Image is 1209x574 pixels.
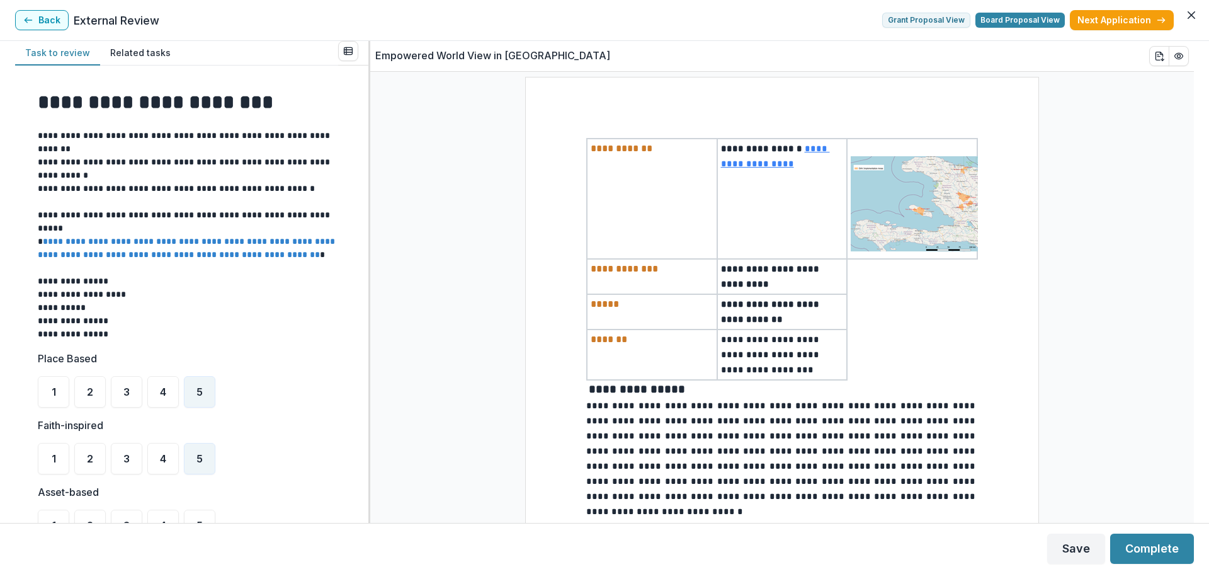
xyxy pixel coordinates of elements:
[338,41,358,61] button: View all reviews
[123,520,130,531] span: 3
[74,12,159,29] p: External Review
[1070,10,1174,30] button: Next Application
[1110,534,1194,564] button: Complete
[882,13,970,28] button: Grant Proposal View
[87,387,93,397] span: 2
[160,454,166,464] span: 4
[15,41,100,66] button: Task to review
[52,520,56,531] span: 1
[160,387,166,397] span: 4
[15,10,69,30] button: Back
[52,387,56,397] span: 1
[87,520,93,531] span: 2
[87,454,93,464] span: 2
[38,485,99,500] p: Asset-based
[38,351,97,366] p: Place Based
[196,454,203,464] span: 5
[196,520,203,531] span: 5
[1181,5,1201,25] button: Close
[160,520,166,531] span: 4
[1169,46,1189,66] button: PDF Preview
[196,387,203,397] span: 5
[975,13,1065,28] button: Board Proposal View
[1047,534,1105,564] button: Save
[38,418,103,433] p: Faith-inspired
[123,387,130,397] span: 3
[100,41,181,66] button: Related tasks
[1149,46,1169,66] button: download-word
[52,454,56,464] span: 1
[375,50,610,62] h2: Empowered World View in [GEOGRAPHIC_DATA]
[123,454,130,464] span: 3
